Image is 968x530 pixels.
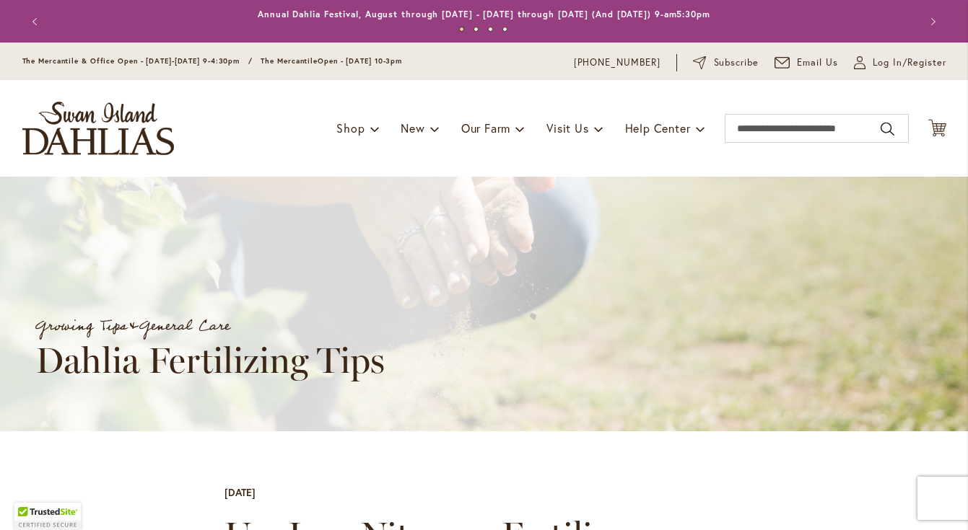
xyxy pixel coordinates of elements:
[35,314,959,340] div: &
[714,56,759,70] span: Subscribe
[401,120,424,136] span: New
[35,340,728,381] h1: Dahlia Fertilizing Tips
[854,56,946,70] a: Log In/Register
[917,7,946,36] button: Next
[546,120,588,136] span: Visit Us
[139,312,230,340] a: General Care
[797,56,838,70] span: Email Us
[873,56,946,70] span: Log In/Register
[336,120,365,136] span: Shop
[459,27,464,32] button: 1 of 4
[22,7,51,36] button: Previous
[625,120,691,136] span: Help Center
[488,27,493,32] button: 3 of 4
[22,56,318,66] span: The Mercantile & Office Open - [DATE]-[DATE] 9-4:30pm / The Mercantile
[502,27,507,32] button: 4 of 4
[258,9,710,19] a: Annual Dahlia Festival, August through [DATE] - [DATE] through [DATE] (And [DATE]) 9-am5:30pm
[574,56,661,70] a: [PHONE_NUMBER]
[775,56,838,70] a: Email Us
[461,120,510,136] span: Our Farm
[35,312,127,340] a: Growing Tips
[474,27,479,32] button: 2 of 4
[22,102,174,155] a: store logo
[318,56,402,66] span: Open - [DATE] 10-3pm
[693,56,759,70] a: Subscribe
